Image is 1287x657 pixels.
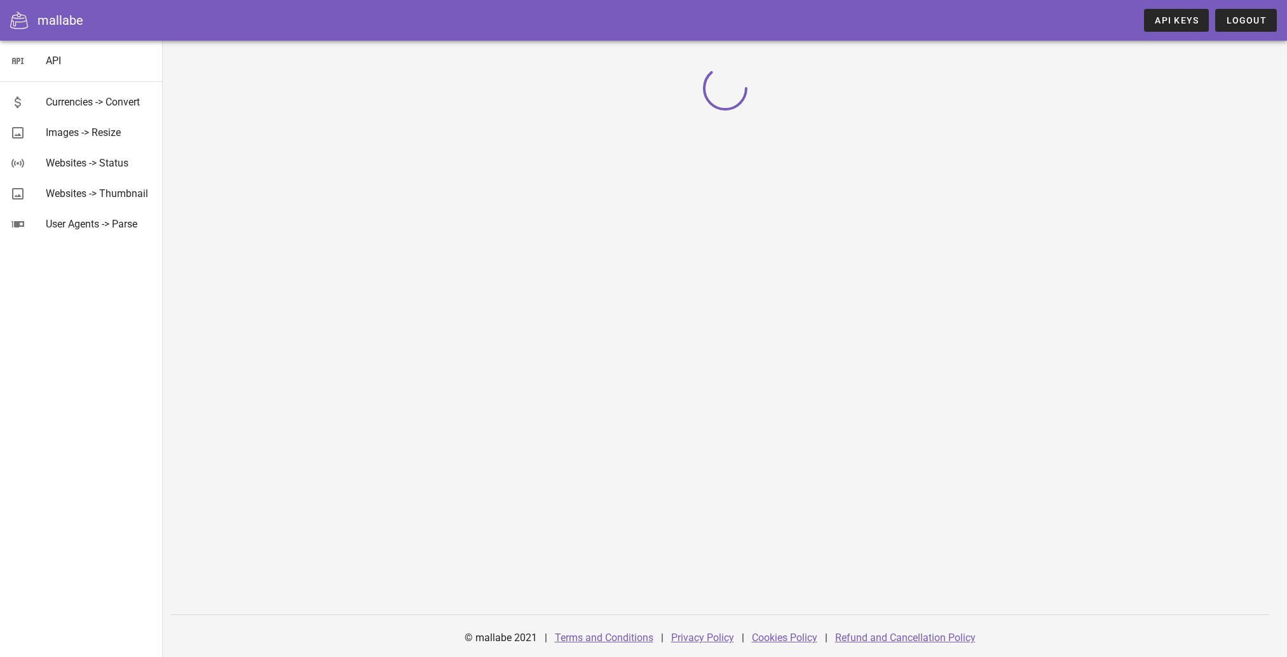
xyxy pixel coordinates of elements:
[555,632,653,644] a: Terms and Conditions
[46,187,153,200] div: Websites -> Thumbnail
[46,218,153,230] div: User Agents -> Parse
[1144,9,1209,32] a: API Keys
[742,623,744,653] div: |
[1154,15,1199,25] span: API Keys
[545,623,547,653] div: |
[46,126,153,139] div: Images -> Resize
[46,55,153,67] div: API
[46,157,153,169] div: Websites -> Status
[37,11,83,30] div: mallabe
[661,623,664,653] div: |
[1215,9,1277,32] button: Logout
[46,96,153,108] div: Currencies -> Convert
[752,632,817,644] a: Cookies Policy
[671,632,734,644] a: Privacy Policy
[1225,15,1267,25] span: Logout
[457,623,545,653] div: © mallabe 2021
[835,632,976,644] a: Refund and Cancellation Policy
[825,623,827,653] div: |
